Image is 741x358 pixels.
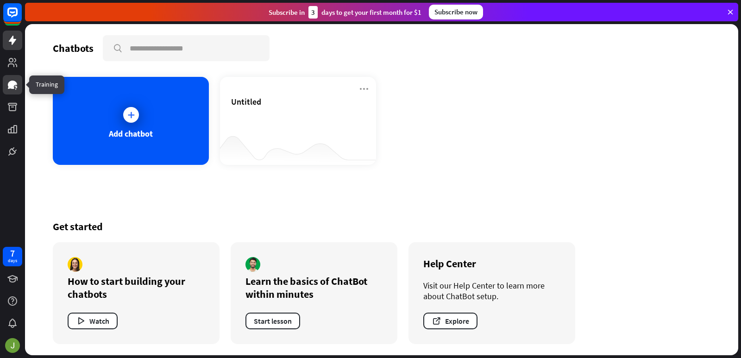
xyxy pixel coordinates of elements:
img: author [68,257,82,272]
img: author [245,257,260,272]
div: Get started [53,220,710,233]
a: 7 days [3,247,22,266]
button: Watch [68,313,118,329]
button: Explore [423,313,477,329]
div: Subscribe now [429,5,483,19]
div: Chatbots [53,42,94,55]
div: 3 [308,6,318,19]
div: Subscribe in days to get your first month for $1 [269,6,421,19]
div: Visit our Help Center to learn more about ChatBot setup. [423,280,560,301]
div: Learn the basics of ChatBot within minutes [245,275,383,301]
div: How to start building your chatbots [68,275,205,301]
div: 7 [10,249,15,258]
button: Start lesson [245,313,300,329]
span: Untitled [231,96,261,107]
div: Add chatbot [109,128,153,139]
div: days [8,258,17,264]
button: Open LiveChat chat widget [7,4,35,31]
div: Help Center [423,257,560,270]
